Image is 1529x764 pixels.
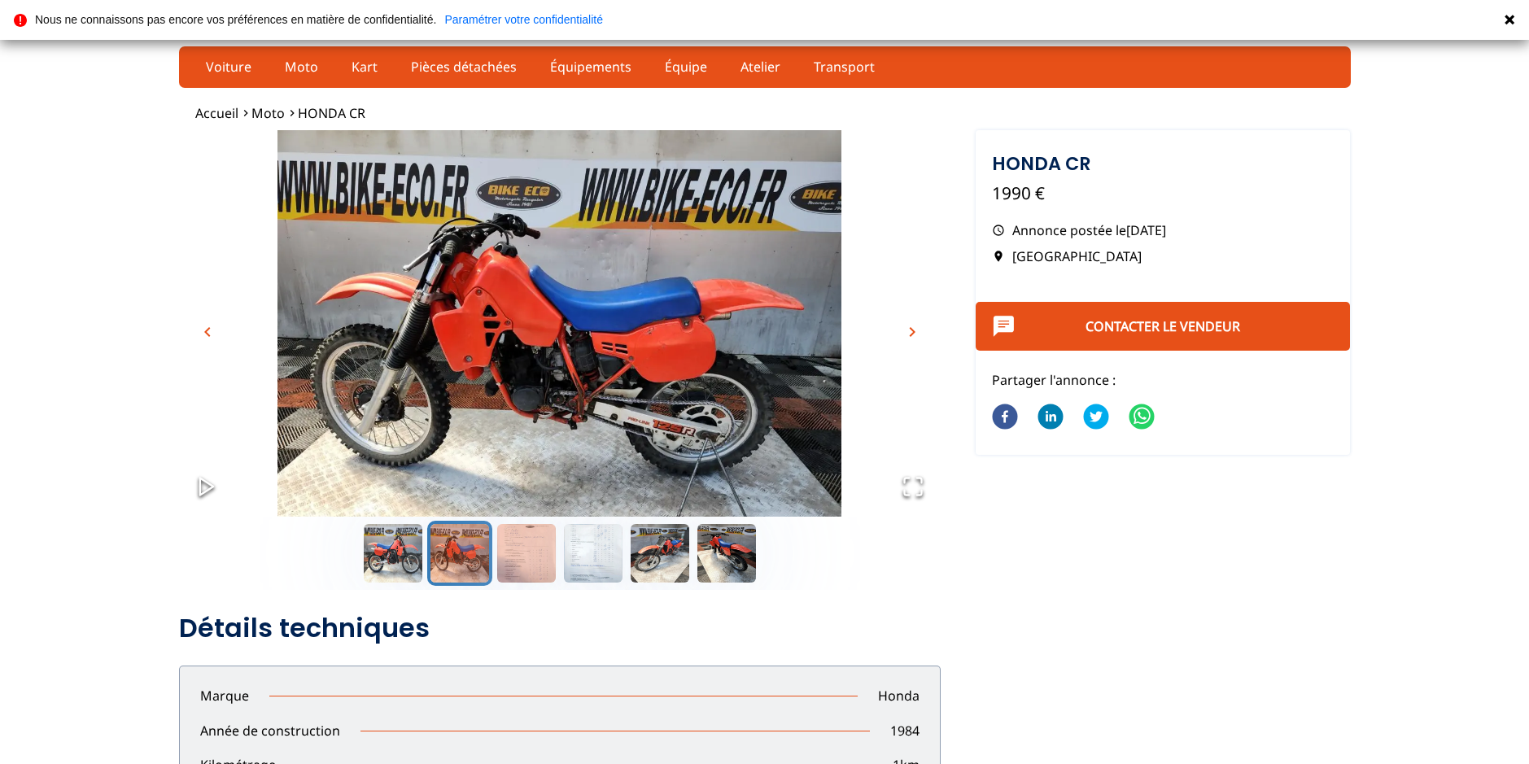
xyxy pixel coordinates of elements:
p: Annonce postée le [DATE] [992,221,1335,239]
a: Paramétrer votre confidentialité [444,14,603,25]
a: Équipe [654,53,718,81]
button: chevron_right [900,320,924,344]
p: Marque [180,687,269,705]
a: Moto [251,104,285,122]
button: Go to Slide 3 [494,521,559,586]
button: Go to Slide 6 [694,521,759,586]
div: Thumbnail Navigation [179,521,941,586]
a: Équipements [540,53,642,81]
a: Pièces détachées [400,53,527,81]
button: Go to Slide 5 [627,521,692,586]
p: Nous ne connaissons pas encore vos préférences en matière de confidentialité. [35,14,436,25]
span: chevron_left [198,322,217,342]
button: Go to Slide 4 [561,521,626,586]
p: 1990 € [992,181,1335,205]
button: chevron_left [195,320,220,344]
p: Honda [858,687,940,705]
img: image [179,130,941,553]
button: Open Fullscreen [885,459,941,517]
button: linkedin [1038,394,1064,443]
p: Année de construction [180,722,360,740]
h1: HONDA CR [992,155,1335,172]
button: twitter [1083,394,1109,443]
button: whatsapp [1129,394,1155,443]
button: facebook [992,394,1018,443]
button: Go to Slide 1 [360,521,426,586]
p: [GEOGRAPHIC_DATA] [992,247,1335,265]
span: chevron_right [902,322,922,342]
a: Accueil [195,104,238,122]
a: HONDA CR [298,104,365,122]
p: Partager l'annonce : [992,371,1335,389]
h2: Détails techniques [179,612,941,644]
button: Contacter le vendeur [976,302,1351,351]
a: Kart [341,53,388,81]
a: Moto [274,53,329,81]
a: Voiture [195,53,262,81]
button: Go to Slide 2 [427,521,492,586]
button: Play or Pause Slideshow [179,459,234,517]
a: Contacter le vendeur [1086,317,1240,335]
a: Transport [803,53,885,81]
div: Go to Slide 2 [179,130,941,517]
p: 1984 [870,722,940,740]
a: Atelier [730,53,791,81]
